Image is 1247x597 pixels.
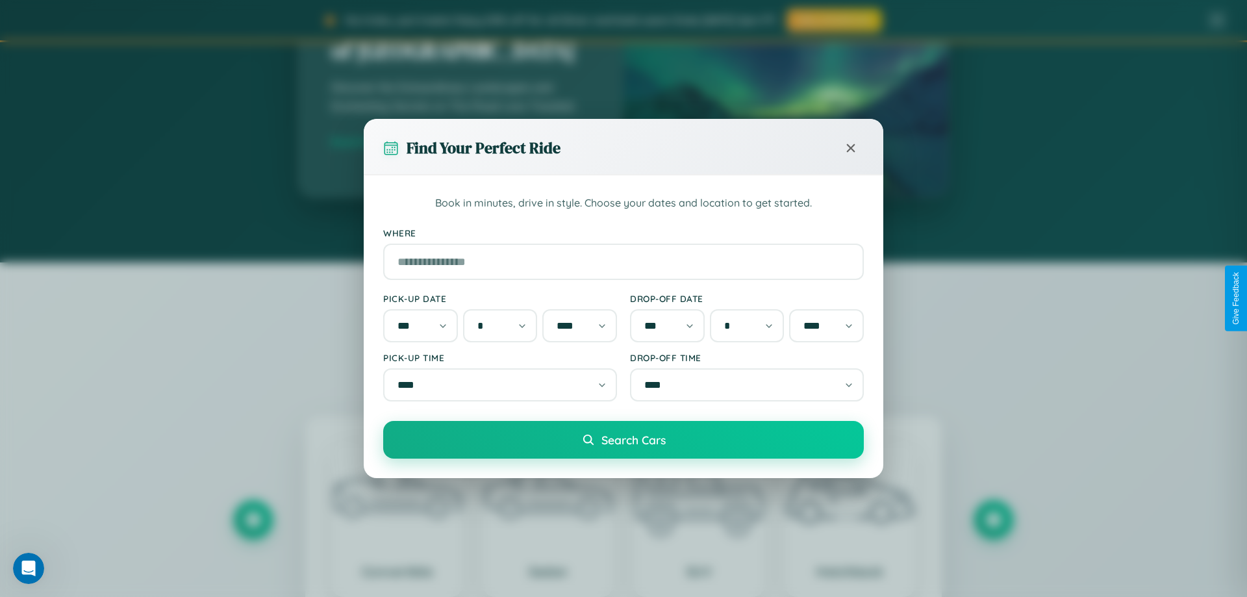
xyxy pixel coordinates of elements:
span: Search Cars [601,433,666,447]
label: Where [383,227,864,238]
label: Drop-off Date [630,293,864,304]
label: Pick-up Time [383,352,617,363]
label: Drop-off Time [630,352,864,363]
p: Book in minutes, drive in style. Choose your dates and location to get started. [383,195,864,212]
h3: Find Your Perfect Ride [407,137,561,159]
label: Pick-up Date [383,293,617,304]
button: Search Cars [383,421,864,459]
